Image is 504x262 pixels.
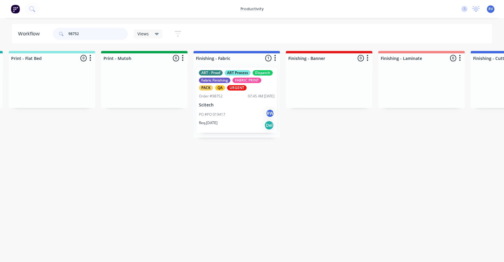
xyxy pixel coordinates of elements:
[225,70,250,76] div: ART Process
[18,30,43,37] div: Workflow
[215,85,225,91] div: QA
[68,28,128,40] input: Search for orders...
[488,6,493,12] span: RV
[196,68,277,133] div: ART - ProofART ProcessDispatchFabric FinishingFABRIC PRINTPACKQAURGENTOrder #9875207:45 AM [DATE]...
[238,4,267,13] div: productivity
[199,78,230,83] div: Fabric Finishing
[199,120,217,126] p: Req. [DATE]
[11,4,20,13] img: Factory
[199,94,223,99] div: Order #98752
[264,121,274,130] div: Del
[265,109,274,118] div: RW
[199,103,274,108] p: Scitech
[199,112,225,117] p: PO #PO 019417
[199,70,223,76] div: ART - Proof
[227,85,247,91] div: URGENT
[253,70,273,76] div: Dispatch
[248,94,274,99] div: 07:45 AM [DATE]
[232,78,261,83] div: FABRIC PRINT
[199,85,213,91] div: PACK
[137,31,149,37] span: Views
